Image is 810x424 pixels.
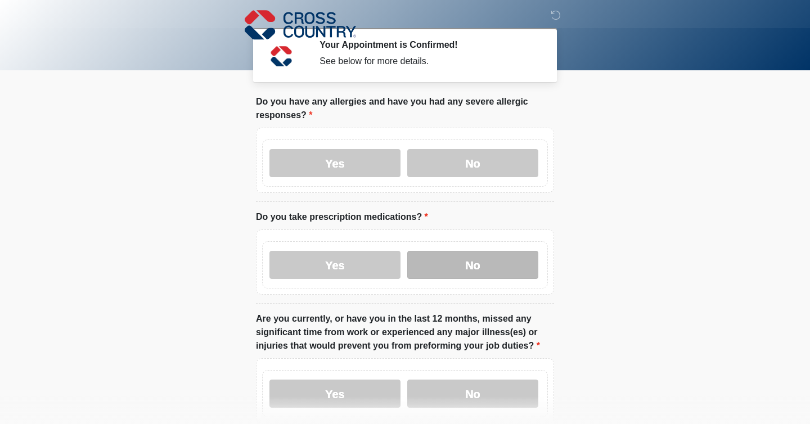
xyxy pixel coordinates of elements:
label: No [407,251,538,279]
label: No [407,149,538,177]
img: Agent Avatar [264,39,298,73]
label: Yes [269,251,400,279]
label: Do you take prescription medications? [256,210,428,224]
label: Are you currently, or have you in the last 12 months, missed any significant time from work or ex... [256,312,554,353]
div: See below for more details. [319,55,537,68]
label: Yes [269,380,400,408]
img: Cross Country Logo [245,8,356,41]
label: Do you have any allergies and have you had any severe allergic responses? [256,95,554,122]
label: Yes [269,149,400,177]
label: No [407,380,538,408]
